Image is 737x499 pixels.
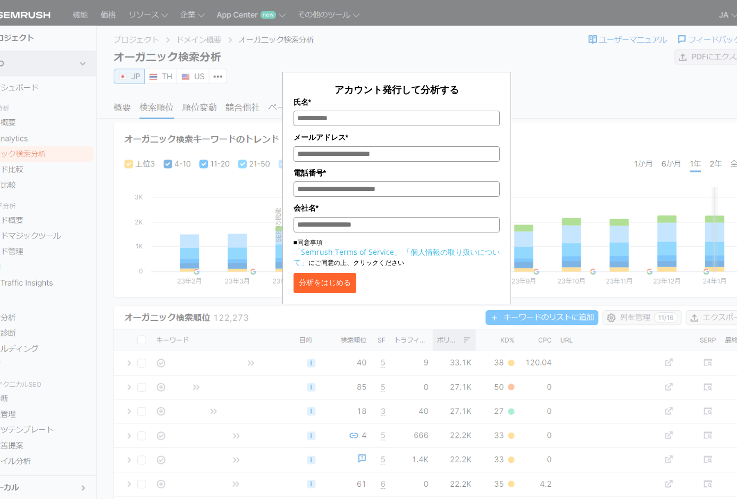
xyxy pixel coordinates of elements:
[294,273,356,293] button: 分析をはじめる
[294,167,500,179] label: 電話番号*
[294,131,500,143] label: メールアドレス*
[334,83,459,96] span: アカウント発行して分析する
[294,238,500,268] p: ■同意事項 にご同意の上、クリックください
[294,247,401,257] a: 「Semrush Terms of Service」
[294,247,500,267] a: 「個人情報の取り扱いについて」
